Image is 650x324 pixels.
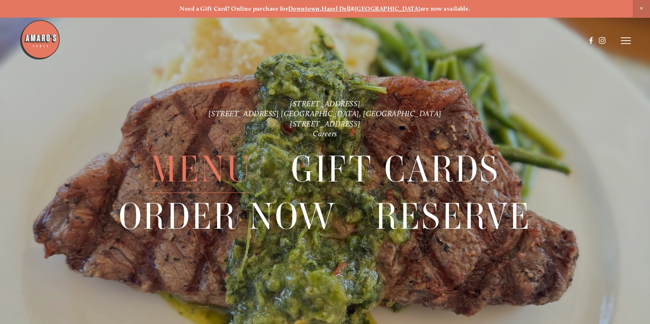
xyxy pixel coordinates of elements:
img: Amaro's Table [19,19,60,60]
span: Gift Cards [291,145,500,193]
a: Downtown [288,5,320,12]
a: [GEOGRAPHIC_DATA] [355,5,420,12]
a: Menu [150,145,252,192]
strong: Need a Gift Card? Online purchase for [180,5,288,12]
strong: , [320,5,322,12]
a: [STREET_ADDRESS] [290,99,360,108]
a: Order Now [118,193,336,240]
a: Hazel Dell [322,5,351,12]
a: Gift Cards [291,145,500,192]
span: Menu [150,145,252,193]
a: [STREET_ADDRESS] [GEOGRAPHIC_DATA], [GEOGRAPHIC_DATA] [208,109,441,118]
a: Careers [313,129,337,138]
strong: & [351,5,355,12]
strong: are now available. [420,5,470,12]
a: Reserve [375,193,531,240]
a: [STREET_ADDRESS] [290,119,360,128]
